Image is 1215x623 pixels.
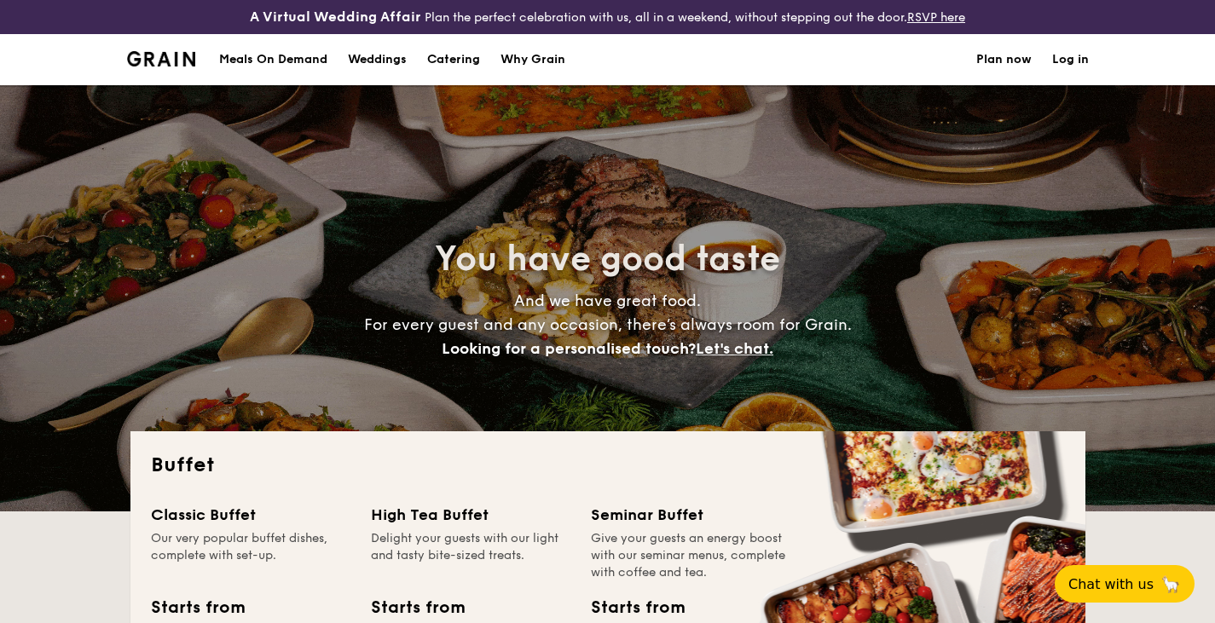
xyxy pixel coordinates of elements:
h1: Catering [427,34,480,85]
h4: A Virtual Wedding Affair [250,7,421,27]
div: Weddings [348,34,407,85]
div: Starts from [151,595,244,620]
a: Weddings [338,34,417,85]
span: Let's chat. [696,339,773,358]
div: Classic Buffet [151,503,350,527]
button: Chat with us🦙 [1055,565,1195,603]
a: Catering [417,34,490,85]
a: Plan now [976,34,1032,85]
a: Log in [1052,34,1089,85]
span: And we have great food. For every guest and any occasion, there’s always room for Grain. [364,291,852,358]
a: Meals On Demand [209,34,338,85]
div: Delight your guests with our light and tasty bite-sized treats. [371,530,570,581]
span: 🦙 [1160,574,1181,594]
a: Why Grain [490,34,576,85]
img: Grain [127,51,196,66]
span: You have good taste [435,239,780,280]
div: High Tea Buffet [371,503,570,527]
div: Starts from [591,595,684,620]
div: Plan the perfect celebration with us, all in a weekend, without stepping out the door. [203,7,1013,27]
div: Seminar Buffet [591,503,790,527]
div: Why Grain [500,34,565,85]
div: Meals On Demand [219,34,327,85]
span: Looking for a personalised touch? [442,339,696,358]
div: Starts from [371,595,464,620]
h2: Buffet [151,452,1065,479]
span: Chat with us [1068,576,1154,592]
a: RSVP here [907,10,965,25]
div: Our very popular buffet dishes, complete with set-up. [151,530,350,581]
div: Give your guests an energy boost with our seminar menus, complete with coffee and tea. [591,530,790,581]
a: Logotype [127,51,196,66]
